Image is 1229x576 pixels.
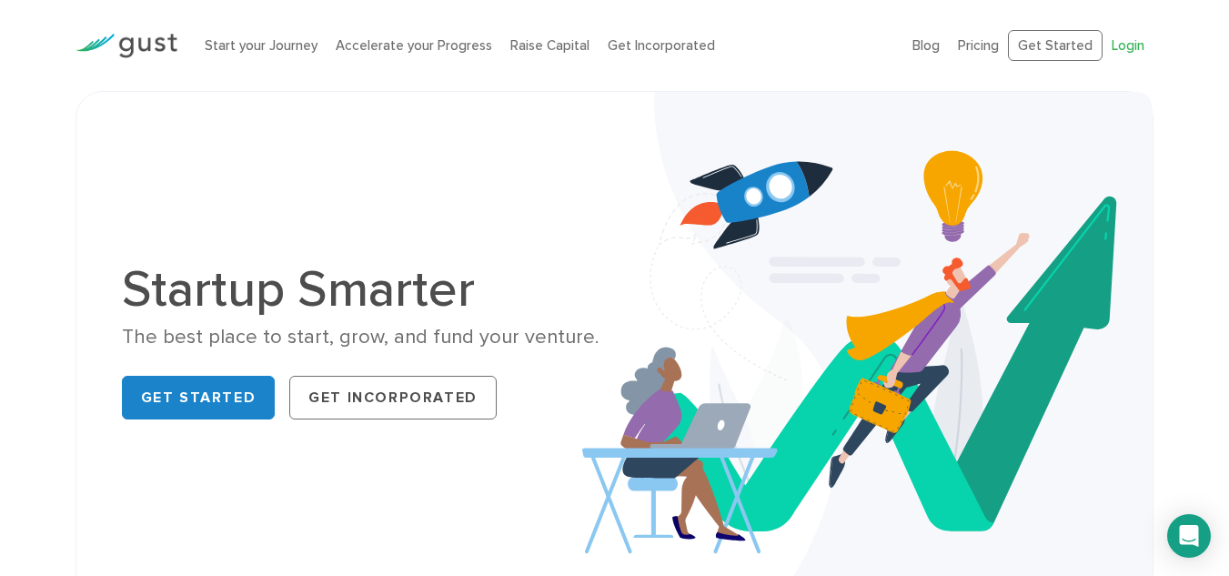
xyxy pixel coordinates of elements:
[289,376,497,419] a: Get Incorporated
[122,376,276,419] a: Get Started
[1008,30,1103,62] a: Get Started
[958,37,999,54] a: Pricing
[205,37,317,54] a: Start your Journey
[510,37,589,54] a: Raise Capital
[608,37,715,54] a: Get Incorporated
[336,37,492,54] a: Accelerate your Progress
[122,324,601,350] div: The best place to start, grow, and fund your venture.
[76,34,177,58] img: Gust Logo
[1112,37,1144,54] a: Login
[122,264,601,315] h1: Startup Smarter
[1167,514,1211,558] div: Open Intercom Messenger
[912,37,940,54] a: Blog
